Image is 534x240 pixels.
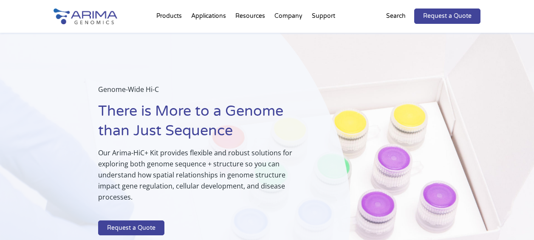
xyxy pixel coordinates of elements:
a: Request a Quote [98,220,164,236]
img: Arima-Genomics-logo [54,9,117,24]
p: Genome-Wide Hi-C [98,84,308,102]
p: Search [386,11,406,22]
p: Our Arima-HiC+ Kit provides flexible and robust solutions for exploring both genome sequence + st... [98,147,308,209]
h1: There is More to a Genome than Just Sequence [98,102,308,147]
a: Request a Quote [414,9,480,24]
